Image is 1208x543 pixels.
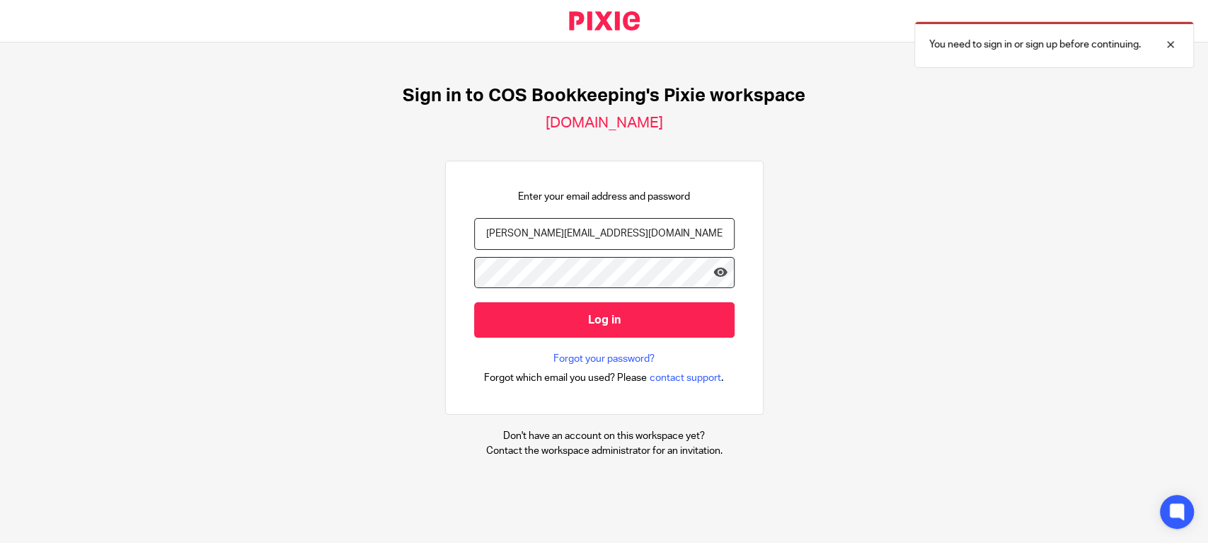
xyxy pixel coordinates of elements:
[403,85,805,107] h1: Sign in to COS Bookkeeping's Pixie workspace
[484,370,724,386] div: .
[484,371,647,385] span: Forgot which email you used? Please
[474,302,735,337] input: Log in
[546,114,663,132] h2: [DOMAIN_NAME]
[486,444,723,458] p: Contact the workspace administrator for an invitation.
[650,371,721,385] span: contact support
[518,190,690,204] p: Enter your email address and password
[929,38,1141,52] p: You need to sign in or sign up before continuing.
[474,218,735,250] input: name@example.com
[553,352,655,366] a: Forgot your password?
[486,429,723,443] p: Don't have an account on this workspace yet?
